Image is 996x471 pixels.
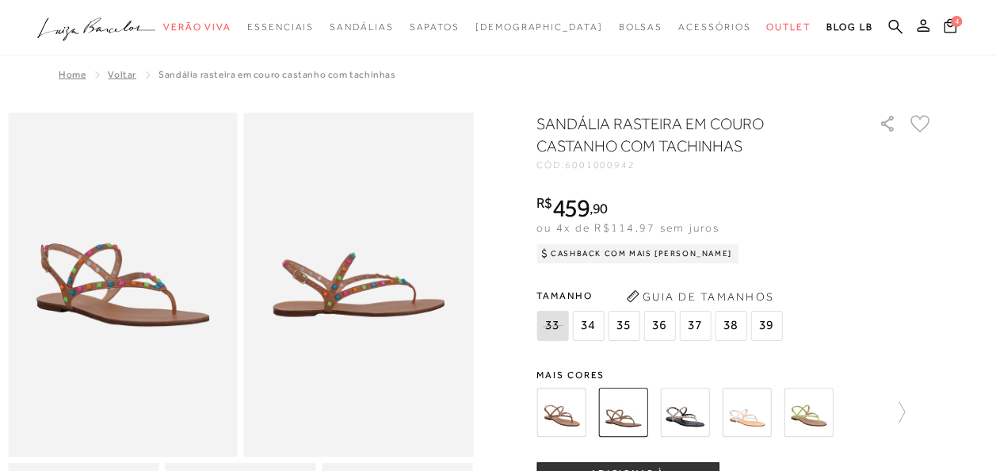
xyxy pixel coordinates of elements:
span: Tamanho [536,284,786,308]
span: 38 [715,311,746,341]
a: categoryNavScreenReaderText [766,13,811,42]
span: 33 [536,311,568,341]
img: SANDÁLIA RASTEIRA EM COURO PRATA COM TACHINHAS [722,388,771,437]
a: categoryNavScreenReaderText [330,13,393,42]
img: SANDÁLIA RASTEIRA EM COURO CASTANHO COM TACHINHAS [598,388,647,437]
span: 6001000942 [565,159,635,170]
img: SANDÁLIA RASTEIRA EM COURO OFF WHITE COM TACHINHAS [660,388,709,437]
span: 34 [572,311,604,341]
img: SANDÁLIA RASTEIRA EM COURO CARAMELO COM TACHINHAS [536,388,586,437]
a: Voltar [108,69,136,80]
span: Bolsas [618,21,662,33]
span: SANDÁLIA RASTEIRA EM COURO CASTANHO COM TACHINHAS [158,69,395,80]
span: Acessórios [678,21,750,33]
img: image [244,113,474,457]
span: Verão Viva [163,21,231,33]
a: categoryNavScreenReaderText [247,13,314,42]
a: BLOG LB [826,13,872,42]
img: image [8,113,238,457]
span: 39 [750,311,782,341]
span: 35 [608,311,639,341]
span: Mais cores [536,370,933,380]
span: 90 [593,200,608,216]
span: 37 [679,311,711,341]
img: SANDÁLIA RASTEIRA EM COURO VERDE PERIDOT COM TACHINHAS [784,388,833,437]
a: categoryNavScreenReaderText [618,13,662,42]
span: Essenciais [247,21,314,33]
span: 4 [951,16,962,27]
span: Outlet [766,21,811,33]
span: 459 [552,193,590,222]
span: Sandálias [330,21,393,33]
a: Home [59,69,86,80]
span: [DEMOGRAPHIC_DATA] [475,21,603,33]
a: noSubCategoriesText [475,13,603,42]
i: , [590,201,608,216]
span: ou 4x de R$114,97 sem juros [536,221,719,234]
button: 4 [939,17,961,39]
button: Guia de Tamanhos [620,284,779,309]
div: CÓD: [536,160,853,170]
h1: SANDÁLIA RASTEIRA EM COURO CASTANHO COM TACHINHAS [536,113,834,157]
div: Cashback com Mais [PERSON_NAME] [536,244,738,263]
span: BLOG LB [826,21,872,33]
a: categoryNavScreenReaderText [163,13,231,42]
a: categoryNavScreenReaderText [678,13,750,42]
span: Sapatos [409,21,459,33]
i: R$ [536,196,552,210]
a: categoryNavScreenReaderText [409,13,459,42]
span: 36 [643,311,675,341]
